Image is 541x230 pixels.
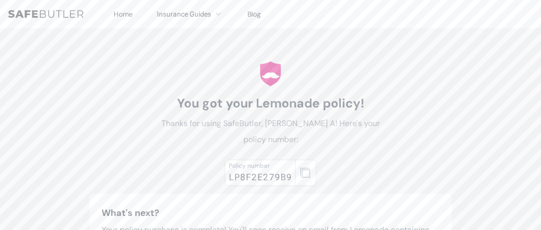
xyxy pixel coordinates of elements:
h3: What's next? [102,206,439,220]
a: Home [114,10,133,19]
h1: You got your Lemonade policy! [158,95,383,111]
img: SafeButler Text Logo [8,10,83,18]
div: Policy number [229,162,292,170]
button: Insurance Guides [157,8,223,20]
p: Thanks for using SafeButler, [PERSON_NAME] A! Here's your policy number: [158,116,383,148]
a: Blog [247,10,261,19]
div: LP8F2E279B9 [229,170,292,184]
